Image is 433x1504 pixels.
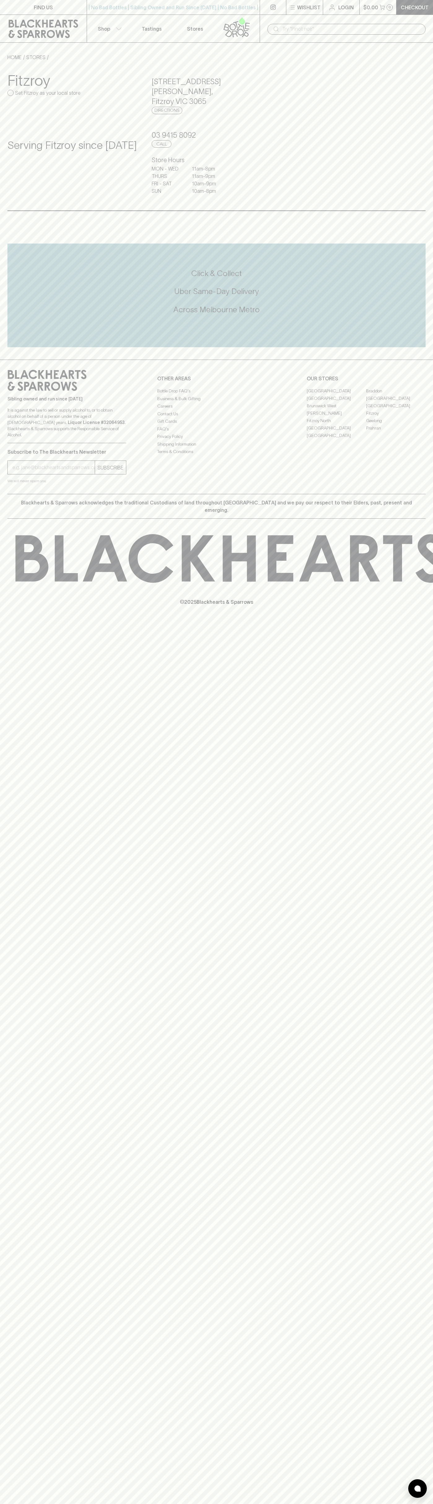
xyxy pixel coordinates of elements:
a: Contact Us [157,410,276,417]
h6: Store Hours [152,155,281,165]
p: FIND US [34,4,53,11]
p: MON - WED [152,165,183,172]
p: Stores [187,25,203,32]
h5: Click & Collect [7,268,426,279]
a: [GEOGRAPHIC_DATA] [366,395,426,402]
p: 11am - 9pm [192,172,223,180]
p: OTHER AREAS [157,375,276,382]
strong: Liquor License #32064953 [68,420,125,425]
p: THURS [152,172,183,180]
a: Gift Cards [157,418,276,425]
h5: 03 9415 8092 [152,130,281,140]
h5: [STREET_ADDRESS][PERSON_NAME] , Fitzroy VIC 3065 [152,77,281,106]
h3: Fitzroy [7,72,137,89]
a: FAQ's [157,425,276,433]
a: Privacy Policy [157,433,276,440]
h5: Across Melbourne Metro [7,305,426,315]
a: Bottle Drop FAQ's [157,387,276,395]
input: Try "Pinot noir" [282,24,421,34]
h4: Serving Fitzroy since [DATE] [7,139,137,152]
a: Shipping Information [157,440,276,448]
a: [PERSON_NAME] [307,409,366,417]
p: Wishlist [297,4,321,11]
a: STORES [26,54,45,60]
p: 11am - 8pm [192,165,223,172]
a: Stores [173,15,217,42]
p: SUBSCRIBE [97,464,123,471]
a: Prahran [366,424,426,432]
a: Business & Bulk Gifting [157,395,276,402]
a: [GEOGRAPHIC_DATA] [366,402,426,409]
p: 10am - 9pm [192,180,223,187]
a: Tastings [130,15,173,42]
button: SUBSCRIBE [95,461,126,474]
a: Geelong [366,417,426,424]
a: Fitzroy [366,409,426,417]
p: Blackhearts & Sparrows acknowledges the traditional Custodians of land throughout [GEOGRAPHIC_DAT... [12,499,421,514]
button: Shop [87,15,130,42]
p: OUR STORES [307,375,426,382]
p: Subscribe to The Blackhearts Newsletter [7,448,126,456]
a: Brunswick West [307,402,366,409]
a: Terms & Conditions [157,448,276,456]
p: SUN [152,187,183,195]
p: Tastings [142,25,162,32]
p: 10am - 8pm [192,187,223,195]
p: Login [338,4,354,11]
input: e.g. jane@blackheartsandsparrows.com.au [12,463,95,473]
p: Checkout [401,4,429,11]
a: [GEOGRAPHIC_DATA] [307,387,366,395]
p: Set Fitzroy as your local store [15,89,80,97]
a: Call [152,140,171,148]
h5: Uber Same-Day Delivery [7,286,426,296]
p: 0 [388,6,391,9]
p: It is against the law to sell or supply alcohol to, or to obtain alcohol on behalf of a person un... [7,407,126,438]
a: Careers [157,403,276,410]
a: Directions [152,107,182,114]
div: Call to action block [7,244,426,347]
p: We will never spam you [7,478,126,484]
a: [GEOGRAPHIC_DATA] [307,424,366,432]
a: [GEOGRAPHIC_DATA] [307,432,366,439]
p: FRI - SAT [152,180,183,187]
p: $0.00 [363,4,378,11]
p: Sibling owned and run since [DATE] [7,396,126,402]
a: [GEOGRAPHIC_DATA] [307,395,366,402]
a: HOME [7,54,22,60]
a: Fitzroy North [307,417,366,424]
p: Shop [98,25,110,32]
img: bubble-icon [414,1485,421,1492]
a: Braddon [366,387,426,395]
